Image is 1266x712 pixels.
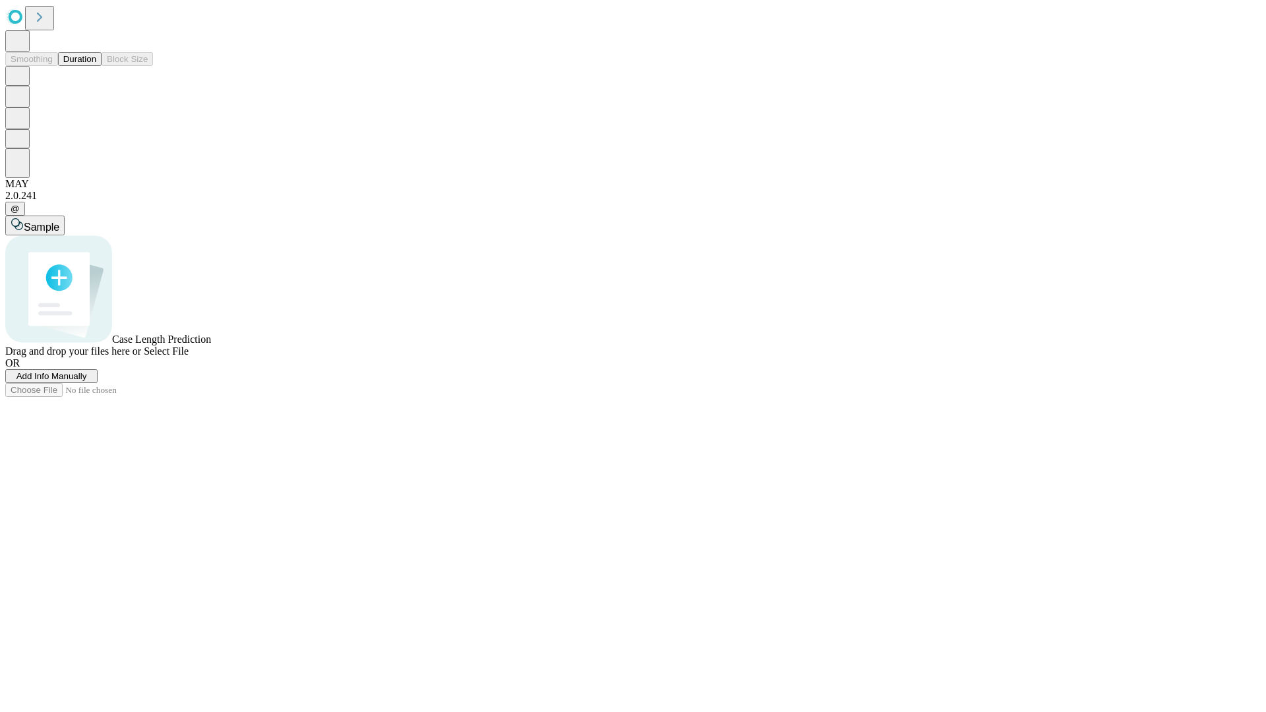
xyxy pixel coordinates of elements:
[24,222,59,233] span: Sample
[112,334,211,345] span: Case Length Prediction
[144,345,189,357] span: Select File
[5,52,58,66] button: Smoothing
[5,357,20,369] span: OR
[58,52,102,66] button: Duration
[102,52,153,66] button: Block Size
[5,202,25,216] button: @
[16,371,87,381] span: Add Info Manually
[5,345,141,357] span: Drag and drop your files here or
[11,204,20,214] span: @
[5,190,1261,202] div: 2.0.241
[5,369,98,383] button: Add Info Manually
[5,216,65,235] button: Sample
[5,178,1261,190] div: MAY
